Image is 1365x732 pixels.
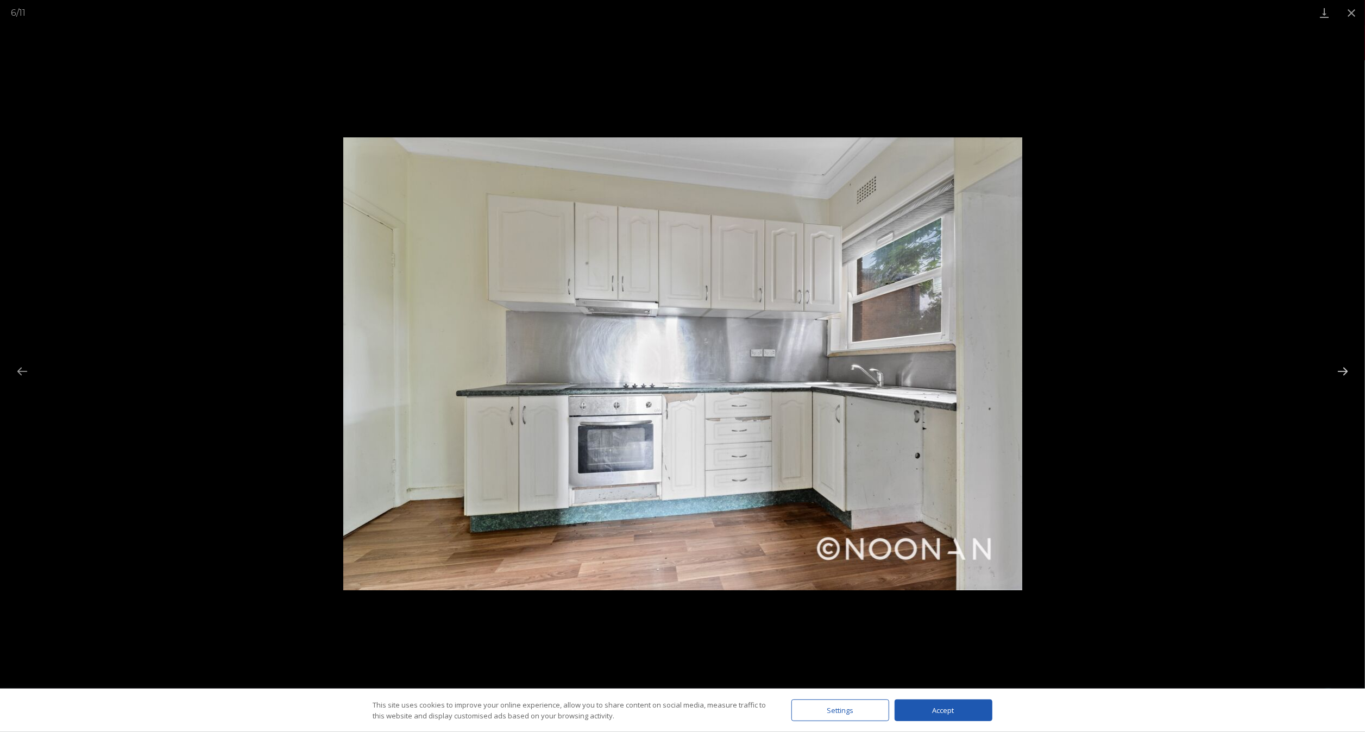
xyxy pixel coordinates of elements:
span: 11 [19,8,26,18]
span: 6 [11,8,16,18]
img: Property Gallery [343,137,1022,590]
div: Settings [791,699,889,721]
div: This site uses cookies to improve your online experience, allow you to share content on social me... [373,699,770,721]
div: Accept [895,699,992,721]
button: Previous slide [11,361,34,382]
button: Next slide [1331,361,1354,382]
